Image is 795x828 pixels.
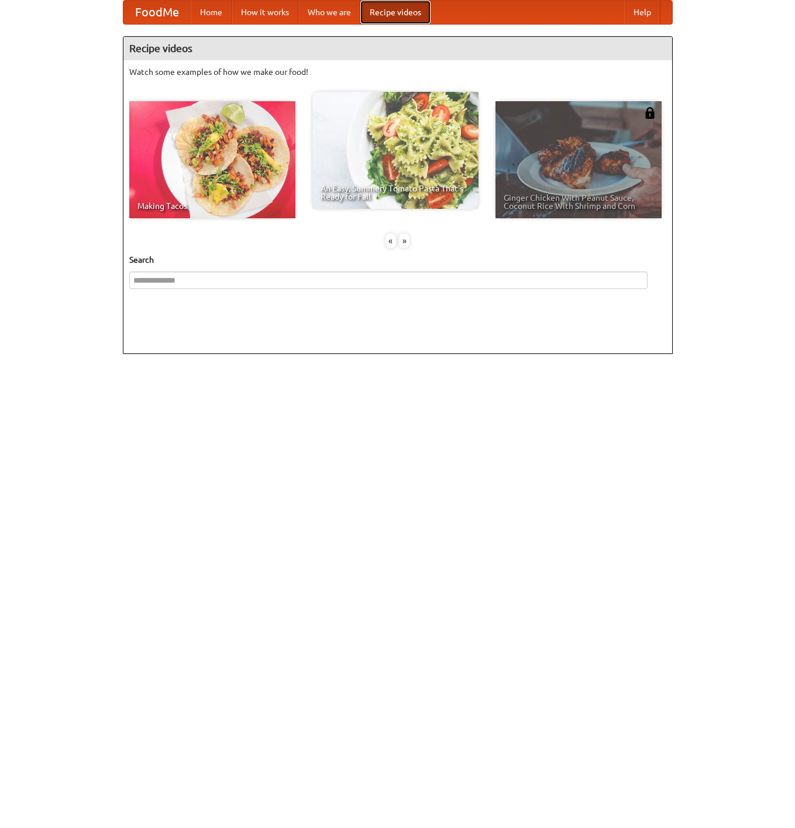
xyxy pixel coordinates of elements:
a: An Easy, Summery Tomato Pasta That's Ready for Fall [312,92,479,209]
div: « [386,233,396,248]
h4: Recipe videos [123,37,672,60]
img: 483408.png [644,107,656,119]
a: Home [191,1,232,24]
a: Recipe videos [360,1,431,24]
a: How it works [232,1,298,24]
a: FoodMe [123,1,191,24]
span: An Easy, Summery Tomato Pasta That's Ready for Fall [321,184,470,201]
a: Help [624,1,660,24]
h5: Search [129,254,666,266]
div: » [399,233,409,248]
p: Watch some examples of how we make our food! [129,66,666,78]
span: Making Tacos [137,202,287,210]
a: Who we are [298,1,360,24]
a: Making Tacos [129,101,295,218]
